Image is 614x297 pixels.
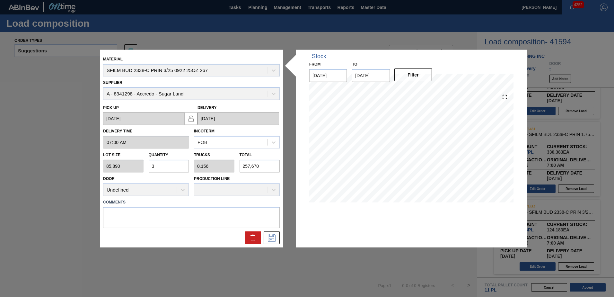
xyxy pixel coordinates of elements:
label: Pick up [103,105,119,110]
input: mm/dd/yyyy [352,69,390,82]
label: Comments [103,197,280,207]
img: locked [187,114,195,122]
button: Filter [394,68,432,81]
label: to [352,62,357,67]
label: Supplier [103,80,122,85]
input: mm/dd/yyyy [103,112,185,125]
div: FOB [197,139,207,145]
label: Total [240,153,252,157]
label: Incoterm [194,129,215,133]
label: Delivery Time [103,127,189,136]
label: Door [103,176,115,181]
label: Material [103,57,123,61]
input: mm/dd/yyyy [197,112,279,125]
label: Lot size [103,150,144,160]
label: Delivery [197,105,217,110]
label: Trucks [194,153,210,157]
input: mm/dd/yyyy [309,69,347,82]
label: Quantity [149,153,168,157]
label: From [309,62,320,67]
div: Delete Order [245,231,261,244]
div: Edit Order [264,231,280,244]
button: locked [185,112,197,125]
label: Production Line [194,176,230,181]
div: Stock [312,53,326,60]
